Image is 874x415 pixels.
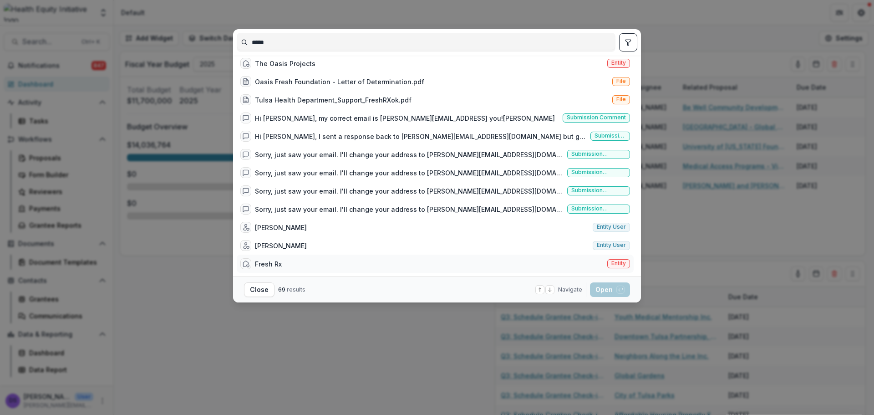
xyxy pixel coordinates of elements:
[255,150,564,159] div: Sorry, just saw your email. I'll change your address to [PERSON_NAME][EMAIL_ADDRESS][DOMAIN_NAME]
[590,282,630,297] button: Open
[287,286,305,293] span: results
[255,205,564,214] div: Sorry, just saw your email. I'll change your address to [PERSON_NAME][EMAIL_ADDRESS][DOMAIN_NAME]
[244,282,274,297] button: Close
[611,260,626,266] span: Entity
[611,60,626,66] span: Entity
[278,286,285,293] span: 69
[616,96,626,102] span: File
[255,132,587,141] div: Hi [PERSON_NAME], I sent a response back to [PERSON_NAME][EMAIL_ADDRESS][DOMAIN_NAME] but got a m...
[255,77,424,87] div: Oasis Fresh Foundation - Letter of Determination.pdf
[558,286,582,294] span: Navigate
[571,169,626,175] span: Submission comment
[616,78,626,84] span: File
[567,114,626,121] span: Submission comment
[571,205,626,212] span: Submission comment
[255,186,564,196] div: Sorry, just saw your email. I'll change your address to [PERSON_NAME][EMAIL_ADDRESS][DOMAIN_NAME]
[595,133,626,139] span: Submission comment
[571,187,626,194] span: Submission comment
[255,113,555,123] div: Hi [PERSON_NAME], my correct email is [PERSON_NAME][EMAIL_ADDRESS] you![PERSON_NAME]
[597,242,626,248] span: Entity user
[255,168,564,178] div: Sorry, just saw your email. I'll change your address to [PERSON_NAME][EMAIL_ADDRESS][DOMAIN_NAME]
[571,151,626,157] span: Submission comment
[255,59,315,68] div: The Oasis Projects
[619,33,637,51] button: toggle filters
[255,259,282,269] div: Fresh Rx
[255,241,307,251] div: [PERSON_NAME]
[255,223,307,232] div: [PERSON_NAME]
[255,95,412,105] div: Tulsa Health Department_Support_FreshRXok.pdf
[597,224,626,230] span: Entity user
